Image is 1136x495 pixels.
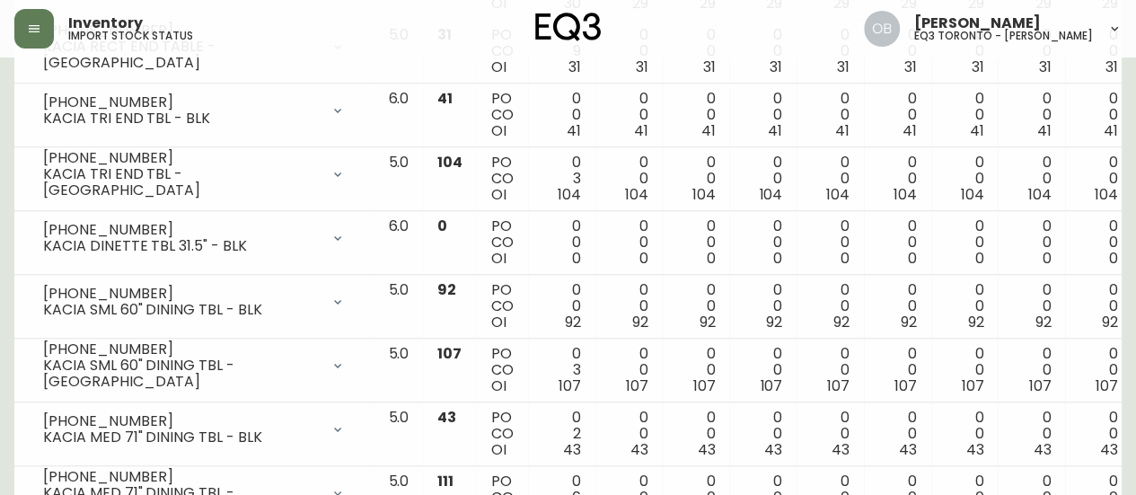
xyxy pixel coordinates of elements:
div: [PHONE_NUMBER] [43,286,320,302]
div: 0 0 [878,346,917,394]
div: 0 0 [1079,155,1118,203]
div: KACIA MED 71" DINING TBL - BLK [43,429,320,446]
div: 0 3 [542,346,581,394]
span: 111 [437,471,454,491]
div: [PHONE_NUMBER] [43,341,320,358]
div: 0 0 [677,346,716,394]
span: 43 [630,439,648,460]
div: [PHONE_NUMBER]KACIA MED 71" DINING TBL - BLK [29,410,359,449]
div: 0 0 [610,218,648,267]
span: 41 [437,88,453,109]
span: 107 [1028,376,1051,396]
td: 5.0 [374,147,423,211]
span: 41 [1036,120,1051,141]
span: 41 [835,120,850,141]
span: 92 [968,312,984,332]
span: 41 [567,120,581,141]
td: 6.0 [374,211,423,275]
div: 0 0 [878,282,917,331]
span: [PERSON_NAME] [914,16,1041,31]
div: 0 0 [677,282,716,331]
span: 107 [760,376,782,396]
div: [PHONE_NUMBER] [43,222,320,238]
span: 43 [1033,439,1051,460]
img: 8e0065c524da89c5c924d5ed86cfe468 [864,11,900,47]
h5: eq3 toronto - [PERSON_NAME] [914,31,1093,41]
div: 0 0 [744,155,782,203]
td: 5.0 [374,275,423,339]
div: PO CO [491,155,514,203]
span: 43 [899,439,917,460]
span: 0 [908,248,917,269]
div: [PHONE_NUMBER]KACIA SML 60" DINING TBL -[GEOGRAPHIC_DATA] [29,346,359,385]
div: KACIA SML 60" DINING TBL -[GEOGRAPHIC_DATA] [43,358,320,390]
span: 104 [894,184,917,205]
div: KACIA RECT END TABLE - [GEOGRAPHIC_DATA] [43,39,320,71]
span: 92 [1035,312,1051,332]
div: 0 0 [1012,155,1051,203]
div: 0 0 [610,346,648,394]
span: 92 [700,312,716,332]
span: 104 [1095,184,1118,205]
span: 41 [768,120,782,141]
span: 92 [833,312,850,332]
span: Inventory [68,16,143,31]
div: [PHONE_NUMBER]KACIA RECT END TABLE - [GEOGRAPHIC_DATA] [29,27,359,66]
div: 0 0 [542,218,581,267]
div: [PHONE_NUMBER] [43,150,320,166]
span: 31 [703,57,716,77]
div: 0 2 [542,410,581,458]
div: PO CO [491,91,514,139]
span: 104 [558,184,581,205]
div: 0 0 [811,410,850,458]
div: [PHONE_NUMBER]KACIA TRI END TBL - [GEOGRAPHIC_DATA] [29,155,359,194]
div: [PHONE_NUMBER]KACIA TRI END TBL - BLK [29,91,359,130]
span: OI [491,376,506,396]
div: [PHONE_NUMBER] [43,94,320,110]
span: OI [491,312,506,332]
div: [PHONE_NUMBER] [43,469,320,485]
span: 31 [1105,57,1118,77]
div: 0 3 [542,155,581,203]
span: 104 [1027,184,1051,205]
span: 41 [634,120,648,141]
span: 41 [1104,120,1118,141]
div: 0 0 [811,91,850,139]
div: 0 0 [811,218,850,267]
div: 0 0 [878,91,917,139]
div: 0 0 [811,346,850,394]
div: 0 0 [946,282,984,331]
span: 104 [826,184,850,205]
span: OI [491,57,506,77]
div: 0 0 [1079,282,1118,331]
span: 31 [770,57,782,77]
div: KACIA TRI END TBL - [GEOGRAPHIC_DATA] [43,166,320,199]
span: 43 [698,439,716,460]
span: 107 [693,376,716,396]
div: [PHONE_NUMBER]KACIA SML 60" DINING TBL - BLK [29,282,359,322]
div: 0 0 [1012,346,1051,394]
div: 0 0 [677,218,716,267]
div: 0 0 [610,282,648,331]
div: 0 0 [1012,282,1051,331]
span: 0 [975,248,984,269]
span: 104 [692,184,716,205]
div: 0 0 [1012,218,1051,267]
div: 0 0 [946,410,984,458]
span: OI [491,248,506,269]
span: 31 [972,57,984,77]
div: 0 0 [946,346,984,394]
div: 0 0 [1079,91,1118,139]
div: 0 0 [878,410,917,458]
span: 107 [1096,376,1118,396]
div: 0 0 [878,218,917,267]
div: 0 0 [677,91,716,139]
span: 104 [961,184,984,205]
span: 104 [625,184,648,205]
div: 0 0 [744,346,782,394]
div: 0 0 [744,282,782,331]
span: OI [491,184,506,205]
span: 0 [773,248,782,269]
td: 6.0 [374,84,423,147]
div: 0 0 [946,155,984,203]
